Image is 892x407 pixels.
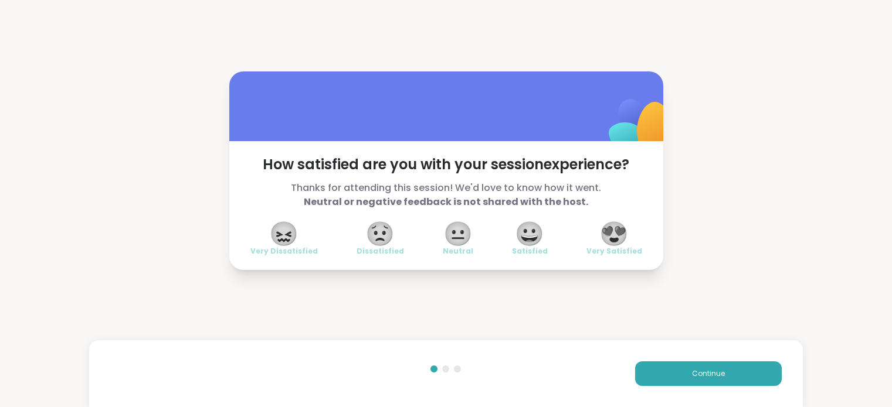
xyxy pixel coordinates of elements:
[443,223,473,244] span: 😐
[250,155,642,174] span: How satisfied are you with your session experience?
[581,69,698,185] img: ShareWell Logomark
[365,223,395,244] span: 😟
[599,223,629,244] span: 😍
[269,223,299,244] span: 😖
[304,195,588,208] b: Neutral or negative feedback is not shared with the host.
[357,247,404,256] span: Dissatisfied
[515,223,544,244] span: 😀
[512,247,548,256] span: Satisfied
[250,247,318,256] span: Very Dissatisfied
[250,181,642,209] span: Thanks for attending this session! We'd love to know how it went.
[692,368,725,379] span: Continue
[443,247,473,256] span: Neutral
[586,247,642,256] span: Very Satisfied
[635,361,782,386] button: Continue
